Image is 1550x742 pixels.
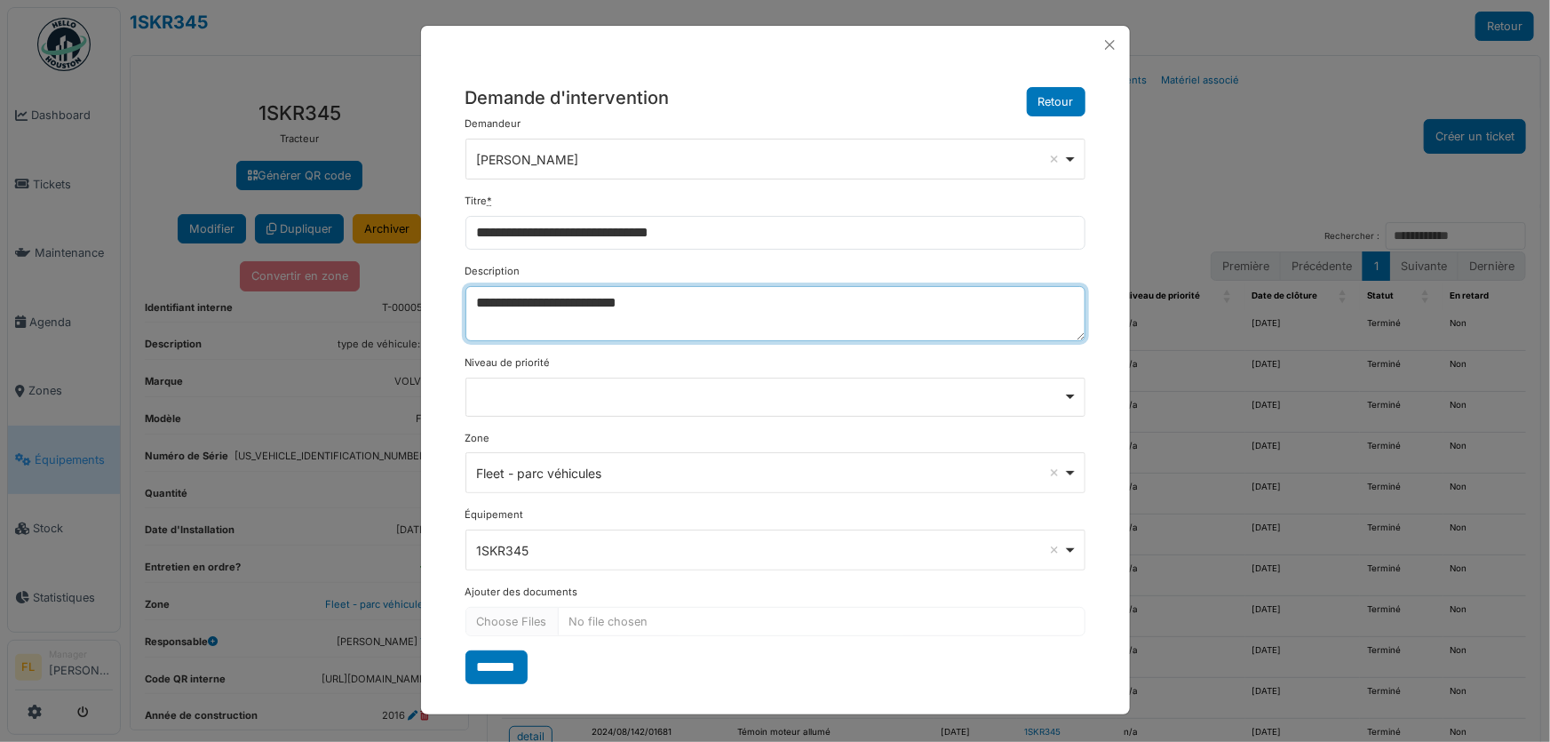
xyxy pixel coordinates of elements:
button: Remove item: '2069' [1045,150,1063,168]
div: 1SKR345 [476,541,1063,560]
div: Fleet - parc véhicules [476,464,1063,483]
button: Close [1098,33,1122,57]
button: Retour [1027,87,1085,116]
label: Ajouter des documents [465,585,578,600]
label: Zone [465,431,490,446]
abbr: Requis [488,195,493,207]
h5: Demande d'intervention [465,87,670,109]
label: Niveau de priorité [465,355,551,371]
div: [PERSON_NAME] [476,150,1063,169]
button: Remove item: '5164' [1045,464,1063,482]
button: Remove item: '130752' [1045,541,1063,559]
label: Description [465,264,521,279]
label: Équipement [465,507,524,523]
label: Demandeur [465,116,521,132]
label: Titre [465,194,493,209]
